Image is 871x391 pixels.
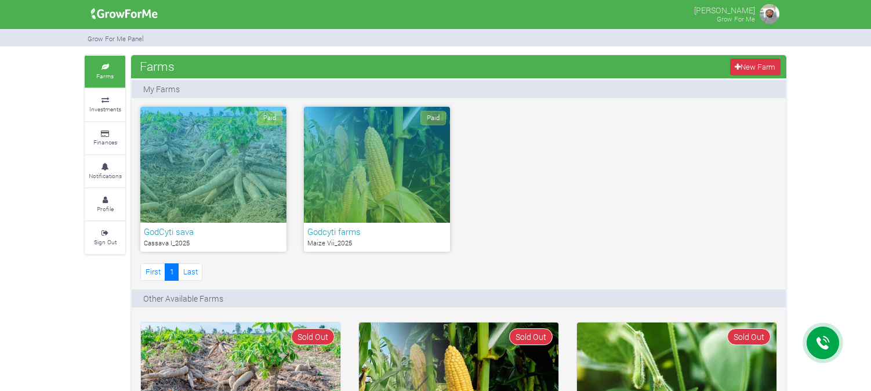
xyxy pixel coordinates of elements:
small: Notifications [89,172,122,180]
span: Farms [137,55,177,78]
a: Finances [85,122,125,154]
small: Finances [93,138,117,146]
h6: GodCyti sava [144,226,283,237]
p: [PERSON_NAME] [694,2,755,16]
span: Sold Out [727,328,771,345]
small: Investments [89,105,121,113]
small: Sign Out [94,238,117,246]
small: Farms [96,72,114,80]
p: My Farms [143,83,180,95]
span: Sold Out [509,328,553,345]
img: growforme image [758,2,781,26]
p: Cassava I_2025 [144,238,283,248]
a: Sign Out [85,222,125,254]
a: New Farm [730,59,781,75]
a: Paid Godcyti farms Maize Vii_2025 [304,107,450,252]
span: Paid [420,111,446,125]
a: Profile [85,189,125,220]
p: Other Available Farms [143,292,223,305]
a: First [140,263,165,280]
a: Paid GodCyti sava Cassava I_2025 [140,107,286,252]
span: Paid [257,111,282,125]
small: Grow For Me Panel [88,34,144,43]
a: Farms [85,56,125,88]
img: growforme image [87,2,162,26]
span: Sold Out [291,328,335,345]
p: Maize Vii_2025 [307,238,447,248]
a: Investments [85,89,125,121]
small: Profile [97,205,114,213]
a: Notifications [85,155,125,187]
a: Last [178,263,202,280]
small: Grow For Me [717,15,755,23]
h6: Godcyti farms [307,226,447,237]
a: 1 [165,263,179,280]
nav: Page Navigation [140,263,202,280]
